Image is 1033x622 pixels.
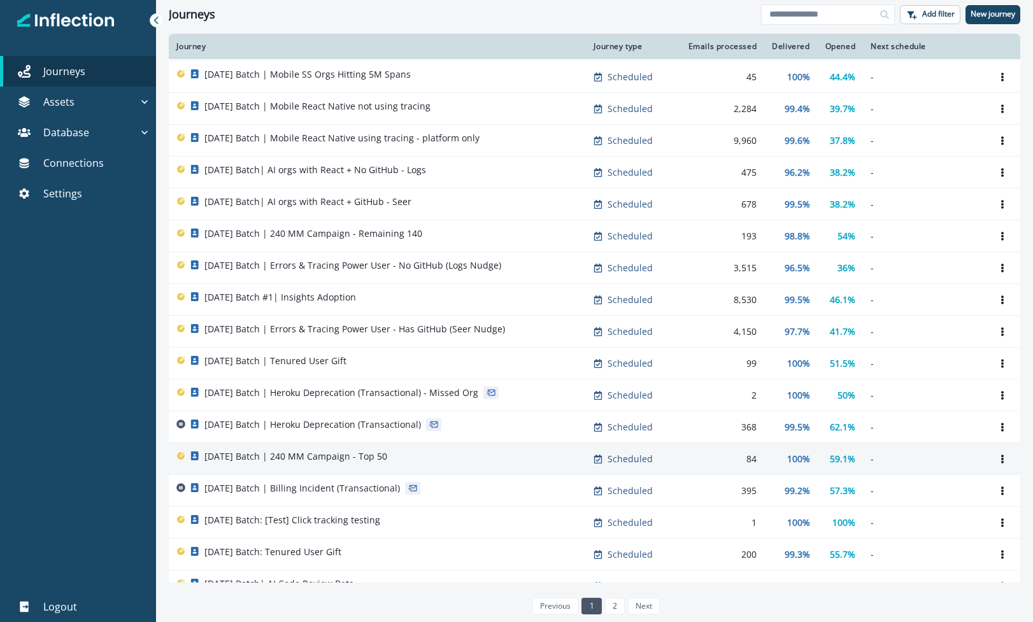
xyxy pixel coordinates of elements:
[685,421,757,434] div: 368
[43,94,75,110] p: Assets
[685,230,757,243] div: 193
[685,453,757,465] div: 84
[871,580,977,593] p: -
[169,252,1020,284] a: [DATE] Batch | Errors & Tracing Power User - No GitHub (Logs Nudge)Scheduled3,51596.5%36%-Options
[685,580,757,593] div: 64,859
[169,93,1020,125] a: [DATE] Batch | Mobile React Native not using tracingScheduled2,28499.4%39.7%-Options
[204,386,478,399] p: [DATE] Batch | Heroku Deprecation (Transactional) - Missed Org
[685,134,757,147] div: 9,960
[871,41,977,52] div: Next schedule
[830,580,855,593] p: 40.5%
[871,262,977,274] p: -
[992,481,1013,500] button: Options
[608,230,653,243] p: Scheduled
[992,258,1013,278] button: Options
[787,71,810,83] p: 100%
[830,71,855,83] p: 44.4%
[685,516,757,529] div: 1
[608,293,653,306] p: Scheduled
[581,598,601,614] a: Page 1 is your current page
[204,132,480,145] p: [DATE] Batch | Mobile React Native using tracing - platform only
[685,484,757,497] div: 395
[992,577,1013,596] button: Options
[785,293,810,306] p: 99.5%
[787,453,810,465] p: 100%
[43,599,77,614] p: Logout
[204,482,400,495] p: [DATE] Batch | Billing Incident (Transactional)
[785,325,810,338] p: 97.7%
[825,41,856,52] div: Opened
[785,198,810,211] p: 99.5%
[169,188,1020,220] a: [DATE] Batch| AI orgs with React + GitHub - SeerScheduled67899.5%38.2%-Options
[685,166,757,179] div: 475
[871,134,977,147] p: -
[204,514,380,527] p: [DATE] Batch: [Test] Click tracking testing
[608,516,653,529] p: Scheduled
[992,195,1013,214] button: Options
[204,546,341,558] p: [DATE] Batch: Tenured User Gift
[992,449,1013,469] button: Options
[830,453,855,465] p: 59.1%
[204,418,421,431] p: [DATE] Batch | Heroku Deprecation (Transactional)
[169,507,1020,539] a: [DATE] Batch: [Test] Click tracking testingScheduled1100%100%-Options
[608,421,653,434] p: Scheduled
[685,41,757,52] div: Emails processed
[608,71,653,83] p: Scheduled
[871,166,977,179] p: -
[772,41,809,52] div: Delivered
[608,357,653,370] p: Scheduled
[992,163,1013,182] button: Options
[169,61,1020,93] a: [DATE] Batch | Mobile SS Orgs Hitting 5M SpansScheduled45100%44.4%-Options
[204,323,505,336] p: [DATE] Batch | Errors & Tracing Power User - Has GitHub (Seer Nudge)
[871,548,977,561] p: -
[785,580,810,593] p: 96.3%
[608,389,653,402] p: Scheduled
[785,102,810,115] p: 99.4%
[204,577,354,590] p: [DATE] Batch| AI Code Review Beta
[608,580,653,593] p: Scheduled
[871,198,977,211] p: -
[43,186,82,201] p: Settings
[169,379,1020,411] a: [DATE] Batch | Heroku Deprecation (Transactional) - Missed OrgScheduled2100%50%-Options
[594,41,670,52] div: Journey type
[17,11,115,29] img: Inflection
[608,484,653,497] p: Scheduled
[785,548,810,561] p: 99.3%
[204,291,356,304] p: [DATE] Batch #1| Insights Adoption
[169,220,1020,252] a: [DATE] Batch | 240 MM Campaign - Remaining 140Scheduled19398.8%54%-Options
[529,598,660,614] ul: Pagination
[685,262,757,274] div: 3,515
[176,41,578,52] div: Journey
[685,71,757,83] div: 45
[608,453,653,465] p: Scheduled
[785,166,810,179] p: 96.2%
[787,389,810,402] p: 100%
[900,5,960,24] button: Add filter
[871,516,977,529] p: -
[204,164,426,176] p: [DATE] Batch| AI orgs with React + No GitHub - Logs
[605,598,625,614] a: Page 2
[785,230,810,243] p: 98.8%
[169,443,1020,475] a: [DATE] Batch | 240 MM Campaign - Top 50Scheduled84100%59.1%-Options
[204,450,387,463] p: [DATE] Batch | 240 MM Campaign - Top 50
[608,198,653,211] p: Scheduled
[169,284,1020,316] a: [DATE] Batch #1| Insights AdoptionScheduled8,53099.5%46.1%-Options
[871,230,977,243] p: -
[830,198,855,211] p: 38.2%
[685,325,757,338] div: 4,150
[608,166,653,179] p: Scheduled
[169,157,1020,188] a: [DATE] Batch| AI orgs with React + No GitHub - LogsScheduled47596.2%38.2%-Options
[830,325,855,338] p: 41.7%
[992,386,1013,405] button: Options
[628,598,660,614] a: Next page
[830,484,855,497] p: 57.3%
[608,548,653,561] p: Scheduled
[871,102,977,115] p: -
[830,293,855,306] p: 46.1%
[871,389,977,402] p: -
[871,325,977,338] p: -
[871,453,977,465] p: -
[992,545,1013,564] button: Options
[992,322,1013,341] button: Options
[871,357,977,370] p: -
